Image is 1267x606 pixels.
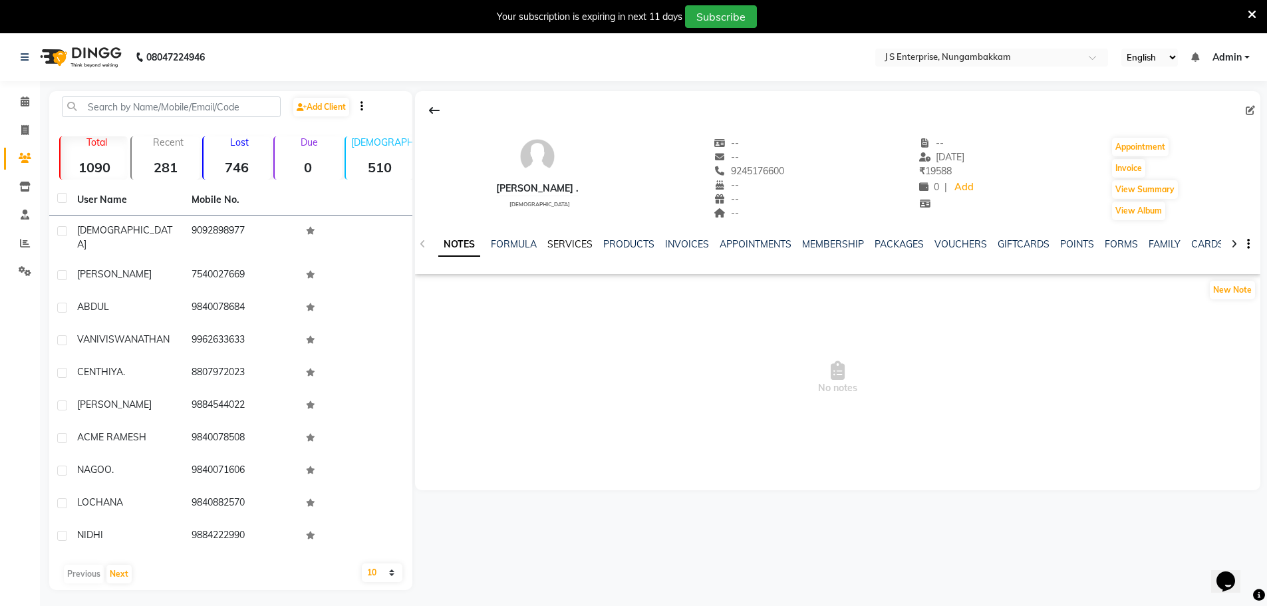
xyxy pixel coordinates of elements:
[919,165,952,177] span: 19588
[77,366,123,378] span: CENTHIYA
[1212,51,1242,65] span: Admin
[275,159,342,176] strong: 0
[919,151,965,163] span: [DATE]
[77,224,172,250] span: [DEMOGRAPHIC_DATA]
[106,565,132,583] button: Next
[61,159,128,176] strong: 1090
[1191,238,1224,250] a: CARDS
[998,238,1050,250] a: GIFTCARDS
[77,398,152,410] span: [PERSON_NAME]
[1211,553,1254,593] iframe: chat widget
[66,136,128,148] p: Total
[123,366,125,378] span: .
[62,96,281,117] input: Search by Name/Mobile/Email/Code
[1112,180,1178,199] button: View Summary
[420,98,448,123] div: Back to Client
[802,238,864,250] a: MEMBERSHIP
[875,238,924,250] a: PACKAGES
[517,136,557,176] img: avatar
[184,325,298,357] td: 9962633633
[714,207,739,219] span: --
[77,333,99,345] span: VANI
[184,259,298,292] td: 7540027669
[714,151,739,163] span: --
[209,136,271,148] p: Lost
[720,238,791,250] a: APPOINTMENTS
[132,159,199,176] strong: 281
[714,137,739,149] span: --
[934,238,987,250] a: VOUCHERS
[204,159,271,176] strong: 746
[919,137,944,149] span: --
[184,292,298,325] td: 9840078684
[509,201,570,208] span: [DEMOGRAPHIC_DATA]
[99,333,170,345] span: VISWANATHAN
[184,390,298,422] td: 9884544022
[1112,138,1169,156] button: Appointment
[1210,281,1255,299] button: New Note
[146,39,205,76] b: 08047224946
[77,529,103,541] span: NIDHI
[293,98,349,116] a: Add Client
[491,238,537,250] a: FORMULA
[1149,238,1181,250] a: FAMILY
[919,181,939,193] span: 0
[277,136,342,148] p: Due
[497,10,682,24] div: Your subscription is expiring in next 11 days
[1060,238,1094,250] a: POINTS
[77,301,109,313] span: ABDUL
[69,185,184,216] th: User Name
[714,165,784,177] span: 9245176600
[714,193,739,205] span: --
[34,39,125,76] img: logo
[415,311,1260,444] span: No notes
[438,233,480,257] a: NOTES
[1112,159,1145,178] button: Invoice
[137,136,199,148] p: Recent
[184,422,298,455] td: 9840078508
[184,185,298,216] th: Mobile No.
[184,455,298,488] td: 9840071606
[184,357,298,390] td: 8807972023
[547,238,593,250] a: SERVICES
[77,268,152,280] span: [PERSON_NAME]
[112,464,114,476] span: .
[944,180,947,194] span: |
[77,431,146,443] span: ACME RAMESH
[665,238,709,250] a: INVOICES
[714,179,739,191] span: --
[351,136,413,148] p: [DEMOGRAPHIC_DATA]
[952,178,976,197] a: Add
[184,520,298,553] td: 9884222990
[603,238,654,250] a: PRODUCTS
[1112,202,1165,220] button: View Album
[496,182,579,196] div: [PERSON_NAME] .
[77,496,123,508] span: LOCHANA
[1105,238,1138,250] a: FORMS
[184,216,298,259] td: 9092898977
[346,159,413,176] strong: 510
[77,464,112,476] span: NAGOO
[184,488,298,520] td: 9840882570
[919,165,925,177] span: ₹
[685,5,757,28] button: Subscribe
